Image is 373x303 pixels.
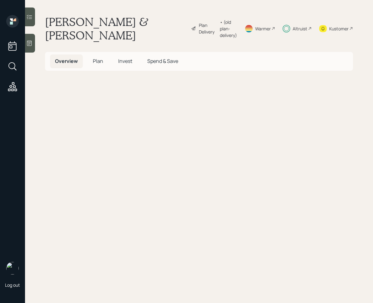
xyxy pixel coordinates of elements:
span: Invest [118,58,132,64]
div: Warmer [255,25,271,32]
div: Plan Delivery [199,22,217,35]
div: Altruist [293,25,307,32]
div: Kustomer [329,25,349,32]
h1: [PERSON_NAME] & [PERSON_NAME] [45,15,186,42]
img: retirable_logo.png [6,262,19,275]
span: Overview [55,58,78,64]
div: Log out [5,282,20,288]
span: Plan [93,58,103,64]
div: • (old plan-delivery) [220,19,237,39]
span: Spend & Save [147,58,178,64]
